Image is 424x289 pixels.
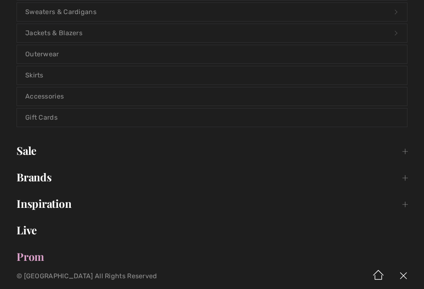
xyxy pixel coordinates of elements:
a: Prom [8,248,416,266]
a: Skirts [17,66,407,84]
a: Brands [8,168,416,186]
img: X [391,263,416,289]
a: Sale [8,142,416,160]
a: Accessories [17,87,407,106]
img: Home [366,263,391,289]
a: Gift Cards [17,108,407,127]
p: © [GEOGRAPHIC_DATA] All Rights Reserved [17,273,249,279]
a: Sweaters & Cardigans [17,3,407,21]
a: Outerwear [17,45,407,63]
a: Live [8,221,416,239]
a: Jackets & Blazers [17,24,407,42]
a: Inspiration [8,195,416,213]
